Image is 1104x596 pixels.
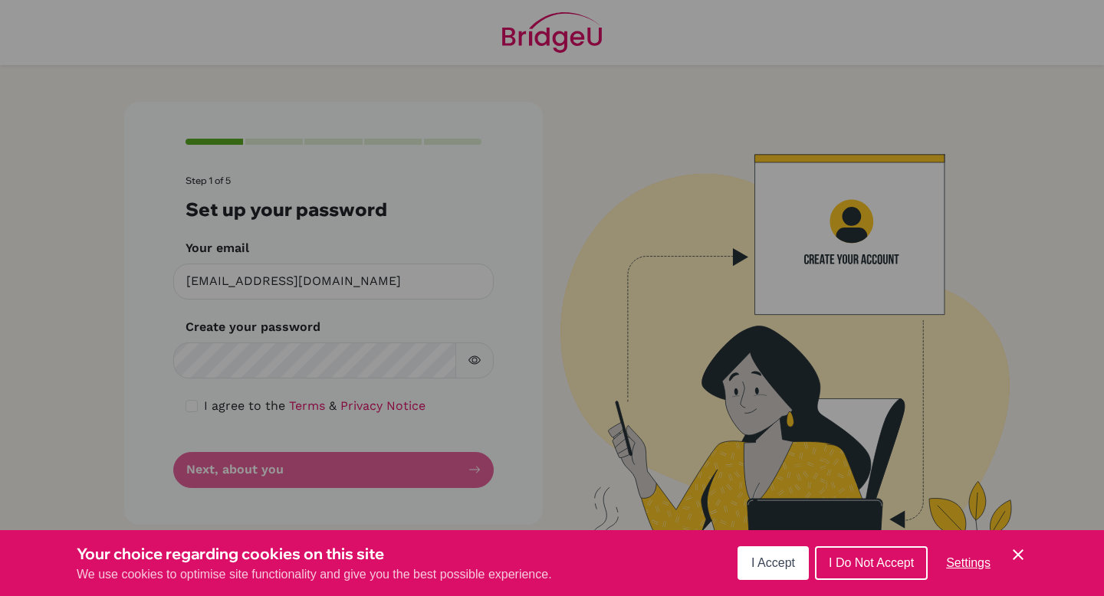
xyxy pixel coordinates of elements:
button: Save and close [1009,545,1027,564]
span: Settings [946,556,991,569]
span: I Accept [751,556,795,569]
span: I Do Not Accept [829,556,914,569]
p: We use cookies to optimise site functionality and give you the best possible experience. [77,565,552,584]
button: I Accept [738,546,809,580]
button: I Do Not Accept [815,546,928,580]
h3: Your choice regarding cookies on this site [77,542,552,565]
button: Settings [934,548,1003,578]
